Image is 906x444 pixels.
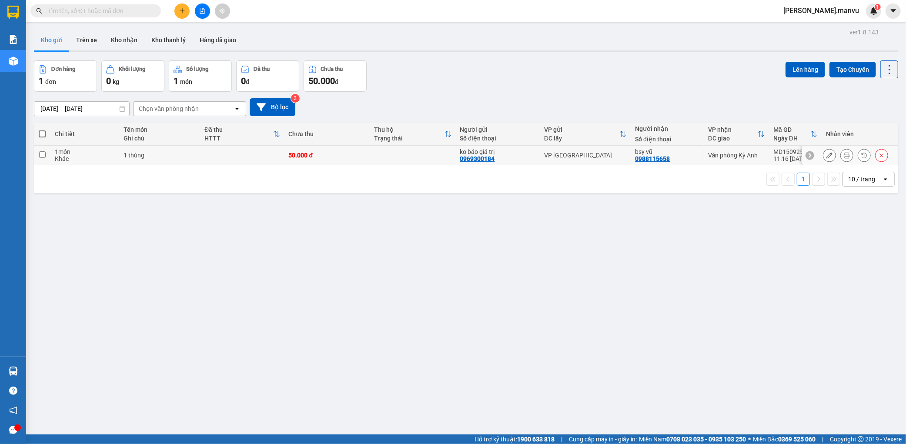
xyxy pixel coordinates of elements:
[55,130,114,137] div: Chi tiết
[778,436,816,443] strong: 0369 525 060
[889,7,897,15] span: caret-down
[776,5,866,16] span: [PERSON_NAME].manvu
[569,434,637,444] span: Cung cấp máy in - giấy in:
[9,367,18,376] img: warehouse-icon
[635,136,699,143] div: Số điện thoại
[55,148,114,155] div: 1 món
[773,135,810,142] div: Ngày ĐH
[517,436,555,443] strong: 1900 633 818
[704,123,769,146] th: Toggle SortBy
[769,123,822,146] th: Toggle SortBy
[748,437,751,441] span: ⚪️
[186,66,208,72] div: Số lượng
[7,6,19,19] img: logo-vxr
[886,3,901,19] button: caret-down
[666,436,746,443] strong: 0708 023 035 - 0935 103 250
[174,3,190,19] button: plus
[195,3,210,19] button: file-add
[753,434,816,444] span: Miền Bắc
[51,66,75,72] div: Đơn hàng
[36,8,42,14] span: search
[829,62,876,77] button: Tạo Chuyến
[4,52,101,64] li: [PERSON_NAME]
[101,60,164,92] button: Khối lượng0kg
[234,105,241,112] svg: open
[9,35,18,44] img: solution-icon
[773,126,810,133] div: Mã GD
[246,78,249,85] span: đ
[635,155,670,162] div: 0988115658
[9,426,17,434] span: message
[544,152,626,159] div: VP [GEOGRAPHIC_DATA]
[254,66,270,72] div: Đã thu
[9,406,17,414] span: notification
[200,123,284,146] th: Toggle SortBy
[4,64,101,77] li: In ngày: 11:16 15/09
[321,66,343,72] div: Chưa thu
[370,123,456,146] th: Toggle SortBy
[639,434,746,444] span: Miền Nam
[241,76,246,86] span: 0
[39,76,43,86] span: 1
[204,126,273,133] div: Đã thu
[45,78,56,85] span: đơn
[460,155,495,162] div: 0969300184
[124,135,196,142] div: Ghi chú
[199,8,205,14] span: file-add
[374,135,445,142] div: Trạng thái
[193,30,243,50] button: Hàng đã giao
[174,76,178,86] span: 1
[876,4,879,10] span: 1
[374,126,445,133] div: Thu hộ
[124,152,196,159] div: 1 thùng
[635,148,699,155] div: bsy vũ
[9,387,17,395] span: question-circle
[848,175,875,184] div: 10 / trang
[289,130,366,137] div: Chưa thu
[858,436,864,442] span: copyright
[822,434,823,444] span: |
[291,94,300,103] sup: 2
[460,135,536,142] div: Số điện thoại
[69,30,104,50] button: Trên xe
[635,125,699,132] div: Người nhận
[289,152,366,159] div: 50.000 đ
[104,30,144,50] button: Kho nhận
[882,176,889,183] svg: open
[786,62,825,77] button: Lên hàng
[55,155,114,162] div: Khác
[797,173,810,186] button: 1
[875,4,881,10] sup: 1
[106,76,111,86] span: 0
[215,3,230,19] button: aim
[144,30,193,50] button: Kho thanh lý
[773,155,817,162] div: 11:16 [DATE]
[180,78,192,85] span: món
[826,130,893,137] div: Nhân viên
[124,126,196,133] div: Tên món
[179,8,185,14] span: plus
[544,135,619,142] div: ĐC lấy
[34,30,69,50] button: Kho gửi
[540,123,631,146] th: Toggle SortBy
[236,60,299,92] button: Đã thu0đ
[34,102,129,116] input: Select a date range.
[544,126,619,133] div: VP gửi
[9,57,18,66] img: warehouse-icon
[113,78,119,85] span: kg
[823,149,836,162] div: Sửa đơn hàng
[48,6,150,16] input: Tìm tên, số ĐT hoặc mã đơn
[708,135,758,142] div: ĐC giao
[250,98,295,116] button: Bộ lọc
[460,148,536,155] div: ko báo giá trị
[308,76,335,86] span: 50.000
[219,8,225,14] span: aim
[34,60,97,92] button: Đơn hàng1đơn
[169,60,232,92] button: Số lượng1món
[204,135,273,142] div: HTTT
[870,7,878,15] img: icon-new-feature
[708,152,765,159] div: Văn phòng Kỳ Anh
[335,78,338,85] span: đ
[304,60,367,92] button: Chưa thu50.000đ
[773,148,817,155] div: MD1509250035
